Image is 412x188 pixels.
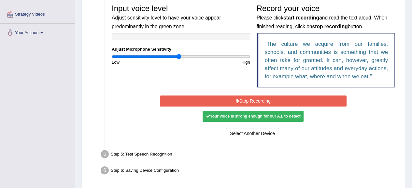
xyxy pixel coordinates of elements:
[257,15,387,29] small: Please click and read the text aloud. When finished reading, click on button.
[265,41,388,80] q: The culture we acquire from our families, schools, and communities is something that we often tak...
[112,15,221,29] small: Adjust sensitivity level to have your voice appear predominantly in the green zone
[112,4,250,30] h3: Input voice level
[112,46,171,52] label: Adjust Microphone Senstivity
[0,5,75,21] a: Strategy Videos
[203,111,304,122] div: Your voice is strong enough for our A.I. to detect
[0,24,75,40] a: Your Account
[98,164,402,179] div: Step 6: Saving Device Configuration
[160,95,347,107] button: Stop Recording
[181,59,253,65] div: High
[108,59,181,65] div: Low
[257,4,395,30] h3: Record your voice
[226,128,279,139] button: Select Another Device
[312,24,348,29] b: stop recording
[98,148,402,162] div: Step 5: Test Speech Recognition
[283,15,319,20] b: start recording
